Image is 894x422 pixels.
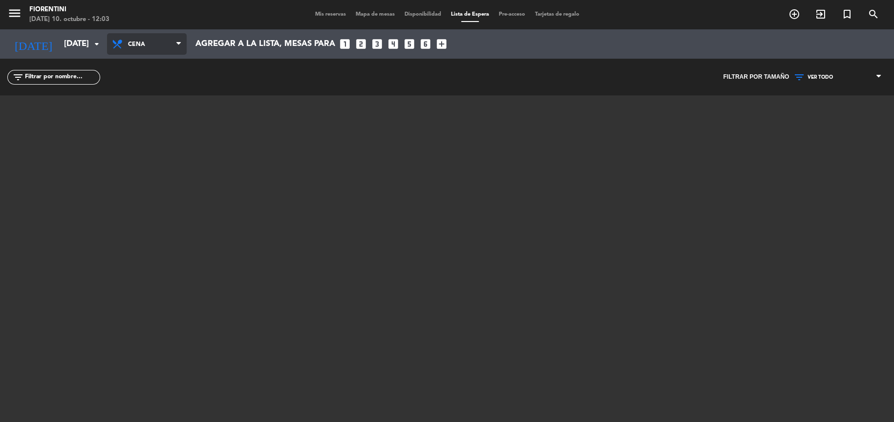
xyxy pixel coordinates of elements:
span: Lista de Espera [446,12,494,17]
i: menu [7,6,22,21]
div: [DATE] 10. octubre - 12:03 [29,15,109,24]
span: VER TODO [808,74,833,80]
i: add_circle_outline [788,8,800,20]
span: Pre-acceso [494,12,530,17]
span: Mapa de mesas [351,12,400,17]
button: menu [7,6,22,24]
span: Filtrar por tamaño [723,72,789,82]
input: Filtrar por nombre... [24,72,100,83]
i: turned_in_not [841,8,853,20]
i: add_box [435,38,448,50]
i: search [868,8,879,20]
i: looks_6 [419,38,432,50]
i: filter_list [12,71,24,83]
i: looks_one [339,38,351,50]
i: looks_4 [387,38,400,50]
i: exit_to_app [815,8,827,20]
i: looks_two [355,38,367,50]
i: [DATE] [7,33,59,55]
span: Disponibilidad [400,12,446,17]
span: Agregar a la lista, mesas para [195,40,335,49]
span: Tarjetas de regalo [530,12,584,17]
i: arrow_drop_down [91,38,103,50]
i: looks_3 [371,38,383,50]
i: looks_5 [403,38,416,50]
span: Mis reservas [310,12,351,17]
span: Cena [128,35,174,54]
div: Fiorentini [29,5,109,15]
